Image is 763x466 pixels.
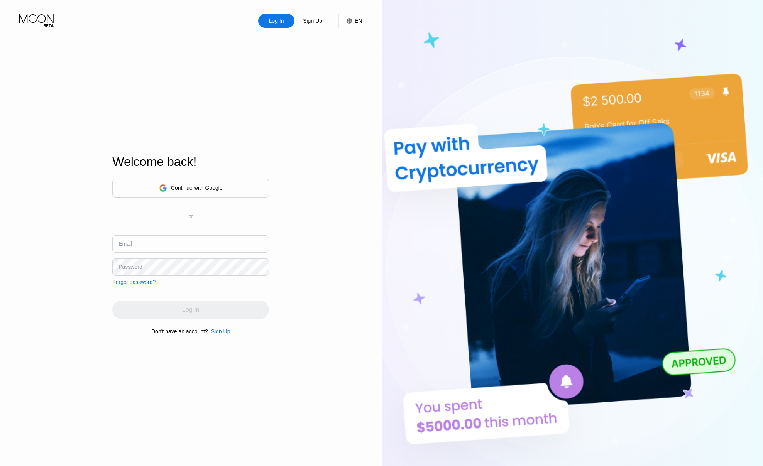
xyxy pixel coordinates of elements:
div: Continue with Google [112,179,269,198]
div: Sign Up [302,17,323,25]
div: Password [118,264,142,270]
div: EN [355,18,362,24]
div: Log In [258,14,294,28]
div: Don't have an account? [151,328,208,334]
div: Log In [268,17,285,25]
div: Welcome back! [112,155,269,169]
div: or [189,214,193,219]
div: Sign Up [211,328,230,334]
div: Email [118,241,132,247]
div: Forgot password? [112,279,156,285]
div: Continue with Google [171,185,223,191]
div: EN [338,14,362,28]
div: Sign Up [294,14,331,28]
div: Sign Up [208,328,230,334]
